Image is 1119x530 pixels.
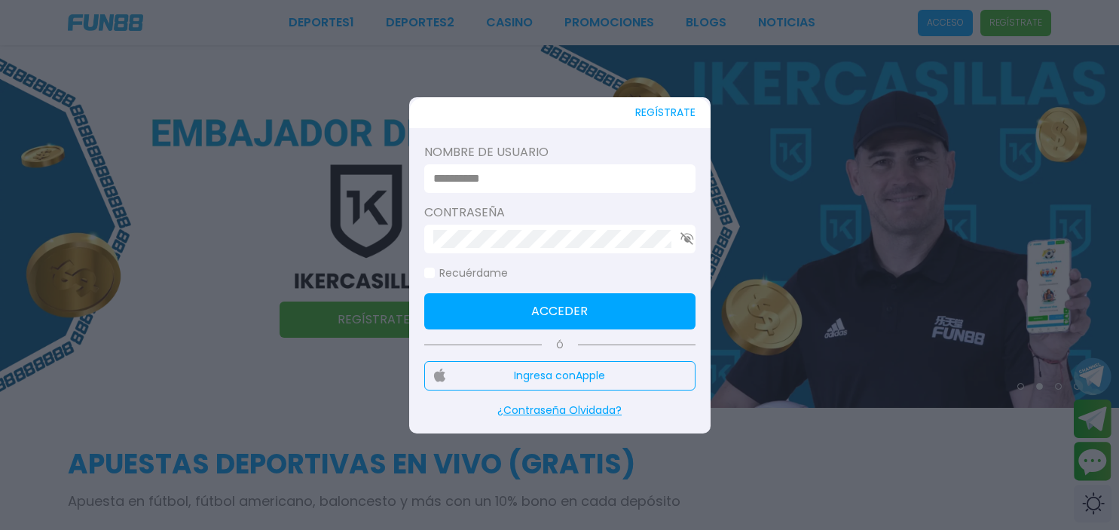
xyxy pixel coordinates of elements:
label: Contraseña [424,204,696,222]
button: REGÍSTRATE [635,97,696,128]
p: ¿Contraseña Olvidada? [424,403,696,418]
label: Nombre de usuario [424,143,696,161]
button: Acceder [424,293,696,329]
p: Ó [424,339,696,352]
label: Recuérdame [424,265,508,281]
button: Ingresa conApple [424,361,696,391]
